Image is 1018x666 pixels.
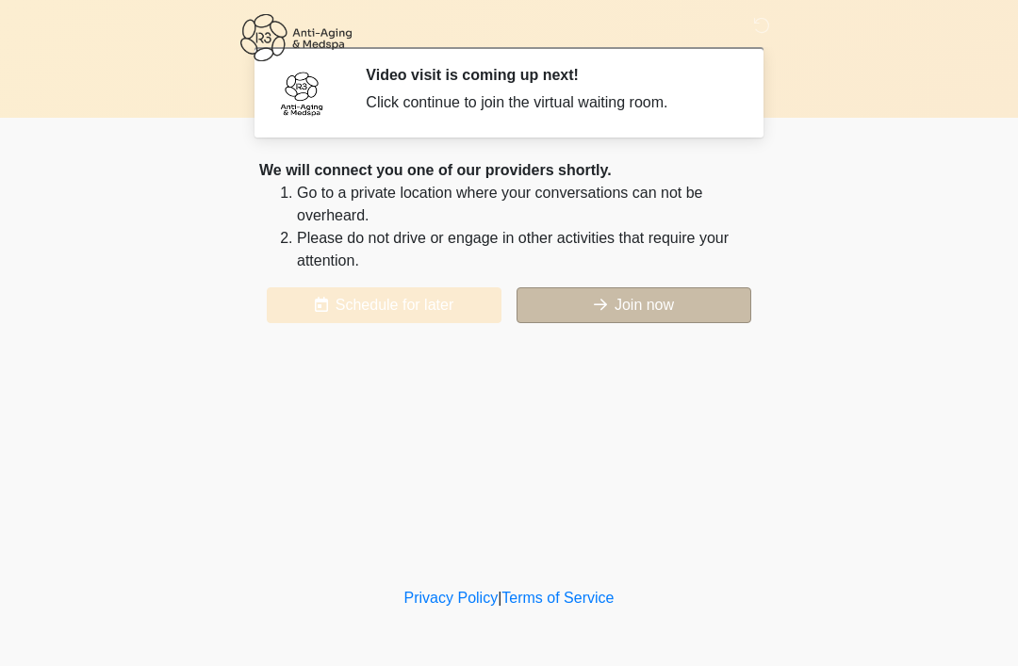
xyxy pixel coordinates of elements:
[498,590,501,606] a: |
[501,590,614,606] a: Terms of Service
[366,91,731,114] div: Click continue to join the virtual waiting room.
[404,590,499,606] a: Privacy Policy
[267,287,501,323] button: Schedule for later
[297,227,759,272] li: Please do not drive or engage in other activities that require your attention.
[240,14,352,61] img: R3 Anti Aging & Medspa Scottsdale Logo
[517,287,751,323] button: Join now
[297,182,759,227] li: Go to a private location where your conversations can not be overheard.
[273,66,330,122] img: Agent Avatar
[259,159,759,182] div: We will connect you one of our providers shortly.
